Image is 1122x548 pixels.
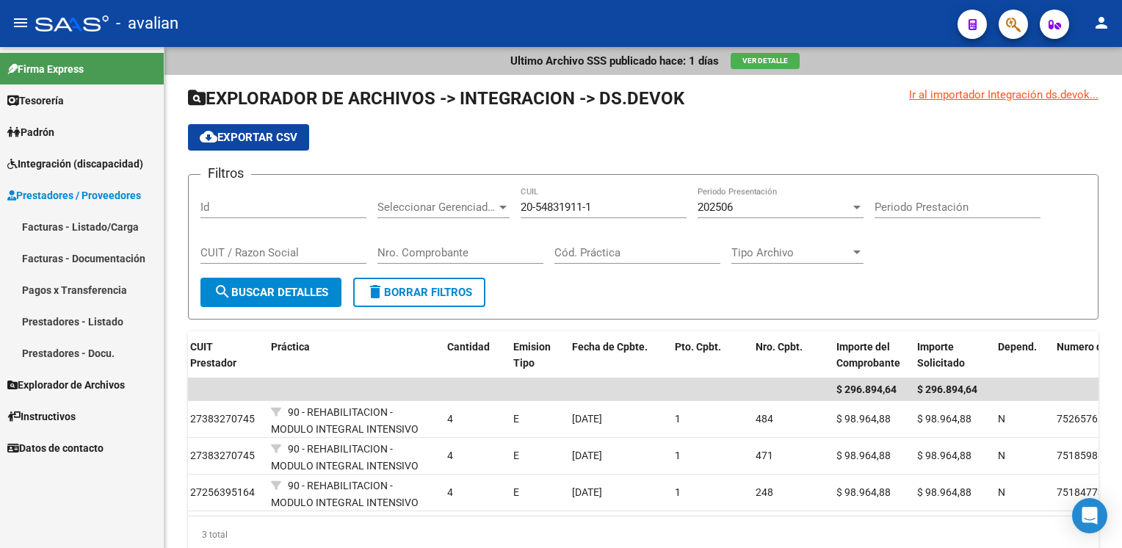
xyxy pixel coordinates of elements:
span: [DATE] [572,450,602,461]
span: $ 98.964,88 [917,450,971,461]
span: Nro. Cpbt. [756,341,803,353]
span: 4 [447,450,453,461]
mat-icon: search [214,283,231,300]
span: 202506 [698,201,733,214]
button: Borrar Filtros [353,278,485,307]
datatable-header-cell: Depend. [992,331,1051,380]
span: Firma Express [7,61,84,77]
span: 484 [756,413,773,425]
mat-icon: delete [366,283,384,300]
span: Práctica [271,341,310,353]
datatable-header-cell: Fecha de Cpbte. [566,331,669,380]
span: 1 [675,413,681,425]
span: Pto. Cpbt. [675,341,721,353]
span: - avalian [116,7,178,40]
span: Ver Detalle [742,57,788,65]
span: Integración (discapacidad) [7,156,143,172]
datatable-header-cell: CUIT Prestador [184,331,265,380]
h3: Filtros [200,163,251,184]
span: Seleccionar Gerenciador [377,201,496,214]
span: Padrón [7,124,54,140]
datatable-header-cell: Nro. Cpbt. [750,331,830,380]
span: CUIT Prestador [190,341,236,369]
span: 90 - REHABILITACION - MODULO INTEGRAL INTENSIVO (SEMANAL) [271,406,419,452]
p: Ultimo Archivo SSS publicado hace: 1 días [510,53,719,69]
span: $ 296.894,64 [917,383,977,395]
div: Ir al importador Integración ds.devok... [909,87,1099,103]
button: Buscar Detalles [200,278,341,307]
span: Instructivos [7,408,76,425]
span: $ 98.964,88 [917,486,971,498]
span: Buscar Detalles [214,286,328,299]
span: Emision Tipo [513,341,551,369]
span: N [998,413,1005,425]
datatable-header-cell: Cantidad [441,331,507,380]
span: Borrar Filtros [366,286,472,299]
span: Tipo Archivo [731,246,850,259]
span: Prestadores / Proveedores [7,187,141,203]
span: 1 [675,486,681,498]
datatable-header-cell: Emision Tipo [507,331,566,380]
span: 4 [447,413,453,425]
span: [DATE] [572,486,602,498]
span: EXPLORADOR DE ARCHIVOS -> INTEGRACION -> DS.DEVOK [188,88,684,109]
span: E [513,413,519,425]
span: 27383270745 [190,413,255,425]
span: Explorador de Archivos [7,377,125,393]
span: 90 - REHABILITACION - MODULO INTEGRAL INTENSIVO (SEMANAL) [271,480,419,525]
span: $ 98.964,88 [917,413,971,425]
span: Depend. [998,341,1037,353]
button: Exportar CSV [188,124,309,151]
span: Datos de contacto [7,440,104,456]
datatable-header-cell: Importe Solicitado [911,331,992,380]
span: 471 [756,450,773,461]
mat-icon: person [1093,14,1110,32]
span: [DATE] [572,413,602,425]
button: Ver Detalle [731,53,800,69]
span: 27256395164 [190,486,255,498]
span: 4 [447,486,453,498]
span: Cantidad [447,341,490,353]
span: Exportar CSV [200,131,297,144]
span: 248 [756,486,773,498]
span: 1 [675,450,681,461]
span: $ 98.964,88 [836,413,891,425]
span: Fecha de Cpbte. [572,341,648,353]
span: $ 98.964,88 [836,486,891,498]
span: N [998,450,1005,461]
datatable-header-cell: Práctica [265,331,441,380]
span: 27383270745 [190,450,255,461]
span: $ 296.894,64 [836,383,897,395]
span: Tesorería [7,93,64,109]
mat-icon: menu [12,14,29,32]
span: 90 - REHABILITACION - MODULO INTEGRAL INTENSIVO (SEMANAL) [271,443,419,488]
span: Importe Solicitado [917,341,965,369]
span: $ 98.964,88 [836,450,891,461]
span: Importe del Comprobante [836,341,900,369]
datatable-header-cell: Importe del Comprobante [830,331,911,380]
mat-icon: cloud_download [200,128,217,145]
span: E [513,486,519,498]
span: N [998,486,1005,498]
datatable-header-cell: Pto. Cpbt. [669,331,750,380]
div: Open Intercom Messenger [1072,498,1107,533]
span: E [513,450,519,461]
